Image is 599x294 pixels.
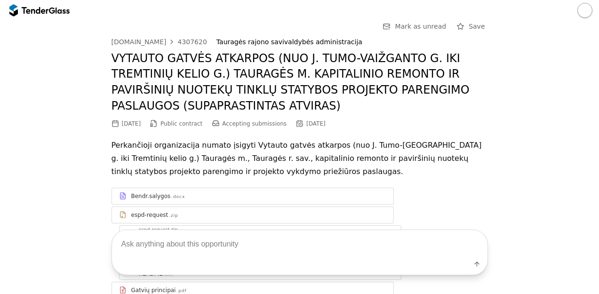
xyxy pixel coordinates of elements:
p: Perkančioji organizacija numato įsigyti Vytauto gatvės atkarpos (nuo J. Tumo-[GEOGRAPHIC_DATA] g.... [112,139,488,178]
a: Bendr.salygos.docx [112,188,394,205]
div: Bendr.salygos [131,192,171,200]
button: Mark as unread [380,21,449,32]
span: Public contract [160,120,202,127]
div: [DATE] [122,120,141,127]
h2: VYTAUTO GATVĖS ATKARPOS (NUO J. TUMO-VAIŽGANTO G. IKI TREMTINIŲ KELIO G.) TAURAGĖS M. KAPITALINIO... [112,51,488,114]
span: Mark as unread [395,23,447,30]
div: 4307620 [177,39,207,45]
a: [DOMAIN_NAME]4307620 [112,38,207,46]
div: [DOMAIN_NAME] [112,39,167,45]
span: Save [469,23,485,30]
div: .docx [171,194,185,200]
div: [DATE] [306,120,326,127]
button: Save [454,21,487,32]
a: espd-request.zip [112,207,394,223]
div: Tauragės rajono savivaldybės administracija [216,38,478,46]
span: Accepting submissions [222,120,287,127]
